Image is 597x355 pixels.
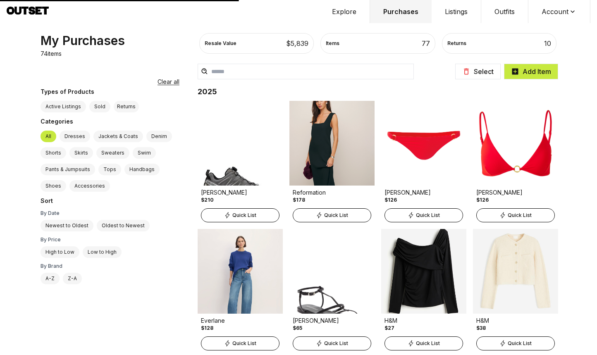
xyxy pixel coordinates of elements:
[96,147,129,159] label: Sweaters
[293,197,305,203] div: $178
[324,340,348,347] span: Quick List
[98,164,121,175] label: Tops
[97,220,150,231] label: Oldest to Newest
[381,207,466,222] a: Quick List
[41,33,125,48] div: My Purchases
[508,212,532,219] span: Quick List
[381,229,466,314] img: Product Image
[63,273,82,284] label: Z-A
[198,207,283,222] a: Quick List
[381,335,466,350] a: Quick List
[41,263,179,269] div: By Brand
[504,64,558,79] button: Add Item
[289,335,375,350] a: Quick List
[41,88,179,98] div: Types of Products
[83,246,122,258] label: Low to High
[198,229,283,314] img: Product Image
[381,101,466,186] img: Product Image
[41,197,179,207] div: Sort
[476,317,555,325] div: H&M
[476,325,486,331] div: $38
[381,229,466,350] a: Product ImageH&M$27Quick List
[201,325,213,331] div: $128
[476,197,489,203] div: $126
[544,38,551,48] div: 10
[447,40,466,47] div: Returns
[384,317,463,325] div: H&M
[114,101,139,112] button: Returns
[60,131,90,142] label: Dresses
[133,147,156,159] label: Swim
[201,188,279,197] div: [PERSON_NAME]
[381,101,466,222] a: Product Image[PERSON_NAME]$126Quick List
[293,325,302,331] div: $65
[289,101,375,222] a: Product ImageReformation$178Quick List
[473,335,558,350] a: Quick List
[69,180,110,192] label: Accessories
[41,246,79,258] label: High to Low
[93,131,143,142] label: Jackets & Coats
[41,101,86,112] label: Active Listings
[124,164,160,175] label: Handbags
[455,64,501,79] button: Select
[41,147,66,159] label: Shorts
[201,197,214,203] div: $210
[473,229,558,350] a: Product ImageH&M$38Quick List
[289,207,375,222] a: Quick List
[41,117,179,127] div: Categories
[198,101,283,186] img: Product Image
[198,86,558,98] h2: 2025
[232,212,256,219] span: Quick List
[326,40,339,47] div: Items
[384,325,394,331] div: $27
[293,188,371,197] div: Reformation
[198,101,283,222] a: Product Image[PERSON_NAME]$210Quick List
[41,210,179,217] div: By Date
[201,317,279,325] div: Everlane
[146,131,172,142] label: Denim
[416,212,440,219] span: Quick List
[41,273,60,284] label: A-Z
[422,38,430,48] div: 77
[476,188,555,197] div: [PERSON_NAME]
[384,188,463,197] div: [PERSON_NAME]
[232,340,256,347] span: Quick List
[198,335,283,350] a: Quick List
[41,50,62,58] p: 74 items
[473,229,558,314] img: Product Image
[41,180,66,192] label: Shoes
[89,101,110,112] label: Sold
[289,229,375,350] a: Product Image[PERSON_NAME]$65Quick List
[69,147,93,159] label: Skirts
[286,38,308,48] div: $ 5,839
[41,236,179,243] div: By Price
[289,101,375,186] img: Product Image
[473,101,558,186] img: Product Image
[205,40,236,47] div: Resale Value
[384,197,397,203] div: $126
[416,340,440,347] span: Quick List
[41,131,56,142] label: All
[41,220,93,231] label: Newest to Oldest
[158,78,179,86] button: Clear all
[289,229,375,314] img: Product Image
[473,207,558,222] a: Quick List
[473,101,558,222] a: Product Image[PERSON_NAME]$126Quick List
[508,340,532,347] span: Quick List
[324,212,348,219] span: Quick List
[198,229,283,350] a: Product ImageEverlane$128Quick List
[293,317,371,325] div: [PERSON_NAME]
[41,164,95,175] label: Pants & Jumpsuits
